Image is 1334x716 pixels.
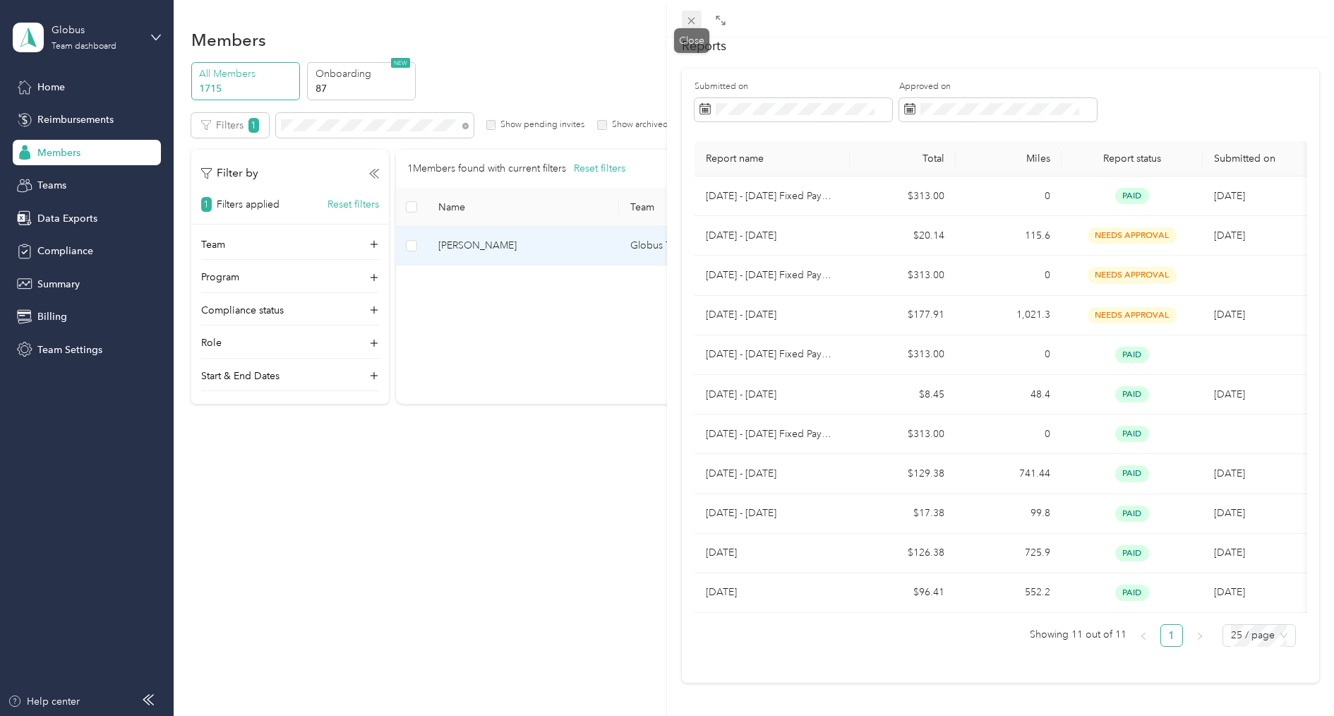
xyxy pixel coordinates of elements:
td: $313.00 [850,335,956,375]
td: 48.4 [956,375,1062,414]
p: [DATE] - [DATE] [706,307,839,323]
td: 1,021.3 [956,296,1062,335]
span: paid [1115,465,1149,482]
td: $17.38 [850,494,956,534]
td: $20.14 [850,216,956,256]
span: paid [1115,585,1149,601]
span: paid [1115,347,1149,363]
span: [DATE] [1214,309,1245,321]
p: [DATE] - [DATE] Fixed Payment [706,347,839,362]
td: 552.2 [956,573,1062,613]
span: [DATE] [1214,388,1245,400]
p: [DATE] - [DATE] [706,228,839,244]
div: Close [674,28,709,53]
p: [DATE] [706,545,839,561]
li: Previous Page [1132,624,1155,647]
span: paid [1115,545,1149,561]
th: Report name [695,141,850,177]
label: Approved on [899,80,1097,93]
td: $129.38 [850,454,956,494]
td: 0 [956,335,1062,375]
p: [DATE] - [DATE] Fixed Payment [706,268,839,283]
span: [DATE] [1214,467,1245,479]
label: Submitted on [695,80,892,93]
span: left [1139,632,1148,640]
span: paid [1115,506,1149,522]
span: [DATE] [1214,229,1245,241]
p: [DATE] - [DATE] Fixed Payment [706,189,839,204]
div: Total [861,153,944,165]
div: Miles [967,153,1050,165]
span: paid [1115,188,1149,204]
td: $313.00 [850,256,956,295]
td: 99.8 [956,494,1062,534]
td: 115.6 [956,216,1062,256]
td: $313.00 [850,177,956,216]
p: [DATE] [706,585,839,600]
button: right [1189,624,1211,647]
td: 0 [956,256,1062,295]
span: right [1196,632,1204,640]
li: 1 [1160,624,1183,647]
span: paid [1115,426,1149,442]
h2: Reports [682,37,1319,56]
p: [DATE] - [DATE] Fixed Payment [706,426,839,442]
div: Page Size [1222,624,1296,647]
th: Submitted on [1203,141,1309,177]
span: [DATE] [1214,586,1245,598]
td: $96.41 [850,573,956,613]
p: [DATE] - [DATE] [706,466,839,482]
p: [DATE] - [DATE] [706,506,839,521]
li: Next Page [1189,624,1211,647]
span: [DATE] [1214,190,1245,202]
span: Showing 11 out of 11 [1030,624,1126,645]
button: left [1132,624,1155,647]
span: Report status [1073,153,1191,165]
a: 1 [1161,625,1182,646]
td: $313.00 [850,414,956,454]
span: [DATE] [1214,547,1245,559]
td: $177.91 [850,296,956,335]
span: 25 / page [1231,625,1287,646]
span: needs approval [1088,267,1177,283]
td: 0 [956,414,1062,454]
span: paid [1115,386,1149,402]
span: [DATE] [1214,507,1245,519]
td: 725.9 [956,534,1062,573]
td: $8.45 [850,375,956,414]
span: needs approval [1088,227,1177,244]
iframe: Everlance-gr Chat Button Frame [1255,637,1334,716]
td: 0 [956,177,1062,216]
td: $126.38 [850,534,956,573]
span: needs approval [1088,307,1177,323]
p: [DATE] - [DATE] [706,387,839,402]
td: 741.44 [956,454,1062,494]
